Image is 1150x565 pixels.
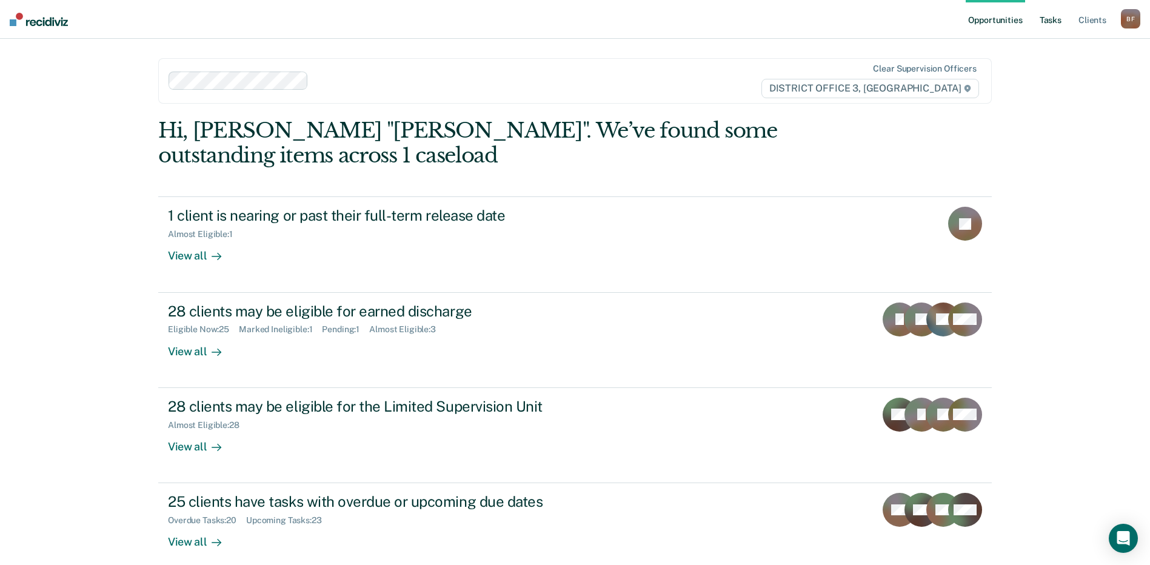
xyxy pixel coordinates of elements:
[873,64,976,74] div: Clear supervision officers
[168,303,593,320] div: 28 clients may be eligible for earned discharge
[1121,9,1140,28] div: B F
[1109,524,1138,553] div: Open Intercom Messenger
[246,515,332,526] div: Upcoming Tasks : 23
[168,207,593,224] div: 1 client is nearing or past their full-term release date
[168,398,593,415] div: 28 clients may be eligible for the Limited Supervision Unit
[168,324,239,335] div: Eligible Now : 25
[168,335,236,358] div: View all
[168,229,242,239] div: Almost Eligible : 1
[158,118,825,168] div: Hi, [PERSON_NAME] "[PERSON_NAME]". We’ve found some outstanding items across 1 caseload
[239,324,322,335] div: Marked Ineligible : 1
[369,324,446,335] div: Almost Eligible : 3
[158,196,992,292] a: 1 client is nearing or past their full-term release dateAlmost Eligible:1View all
[168,430,236,453] div: View all
[322,324,369,335] div: Pending : 1
[158,388,992,483] a: 28 clients may be eligible for the Limited Supervision UnitAlmost Eligible:28View all
[168,420,249,430] div: Almost Eligible : 28
[168,493,593,510] div: 25 clients have tasks with overdue or upcoming due dates
[168,239,236,263] div: View all
[1121,9,1140,28] button: BF
[761,79,979,98] span: DISTRICT OFFICE 3, [GEOGRAPHIC_DATA]
[158,293,992,388] a: 28 clients may be eligible for earned dischargeEligible Now:25Marked Ineligible:1Pending:1Almost ...
[10,13,68,26] img: Recidiviz
[168,515,246,526] div: Overdue Tasks : 20
[168,526,236,549] div: View all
